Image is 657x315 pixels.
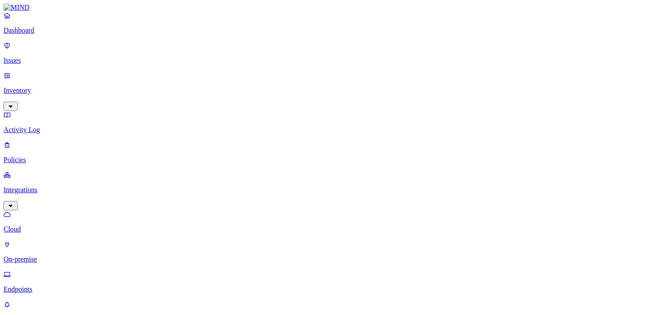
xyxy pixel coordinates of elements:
a: Endpoints [4,270,653,293]
p: Policies [4,156,653,164]
a: Integrations [4,171,653,209]
a: Dashboard [4,11,653,34]
p: Inventory [4,87,653,95]
a: Inventory [4,72,653,110]
p: Activity Log [4,126,653,134]
p: Cloud [4,225,653,233]
a: On-premise [4,240,653,263]
p: Issues [4,57,653,65]
p: Endpoints [4,285,653,293]
p: On-premise [4,255,653,263]
img: MIND [4,4,30,11]
a: Cloud [4,210,653,233]
a: Issues [4,42,653,65]
a: MIND [4,4,653,11]
a: Activity Log [4,111,653,134]
p: Integrations [4,186,653,194]
p: Dashboard [4,27,653,34]
a: Policies [4,141,653,164]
